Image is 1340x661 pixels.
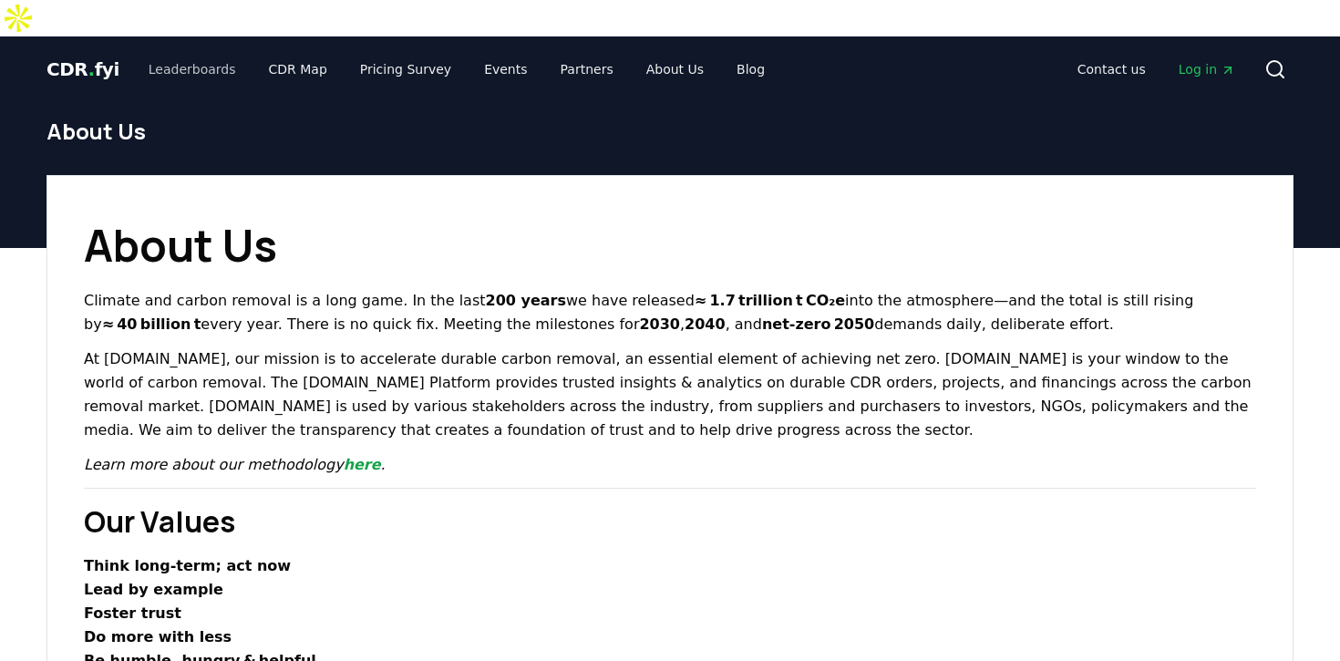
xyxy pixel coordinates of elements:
[546,53,628,86] a: Partners
[1063,53,1250,86] nav: Main
[639,315,680,333] strong: 2030
[46,58,119,80] span: CDR fyi
[254,53,342,86] a: CDR Map
[762,315,874,333] strong: net‑zero 2050
[695,292,845,309] strong: ≈ 1.7 trillion t CO₂e
[84,347,1256,442] p: At [DOMAIN_NAME], our mission is to accelerate durable carbon removal, an essential element of ac...
[84,581,223,598] strong: Lead by example
[632,53,718,86] a: About Us
[84,289,1256,336] p: Climate and carbon removal is a long game. In the last we have released into the atmosphere—and t...
[84,604,181,622] strong: Foster trust
[345,53,466,86] a: Pricing Survey
[1164,53,1250,86] a: Log in
[486,292,566,309] strong: 200 years
[685,315,726,333] strong: 2040
[1063,53,1160,86] a: Contact us
[1179,60,1235,78] span: Log in
[84,557,291,574] strong: Think long‑term; act now
[84,628,232,646] strong: Do more with less
[344,456,381,473] a: here
[88,58,95,80] span: .
[722,53,779,86] a: Blog
[102,315,201,333] strong: ≈ 40 billion t
[84,500,1256,543] h2: Our Values
[134,53,779,86] nav: Main
[469,53,541,86] a: Events
[46,117,1294,146] h1: About Us
[84,212,1256,278] h1: About Us
[84,456,386,473] em: Learn more about our methodology .
[134,53,251,86] a: Leaderboards
[46,57,119,82] a: CDR.fyi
